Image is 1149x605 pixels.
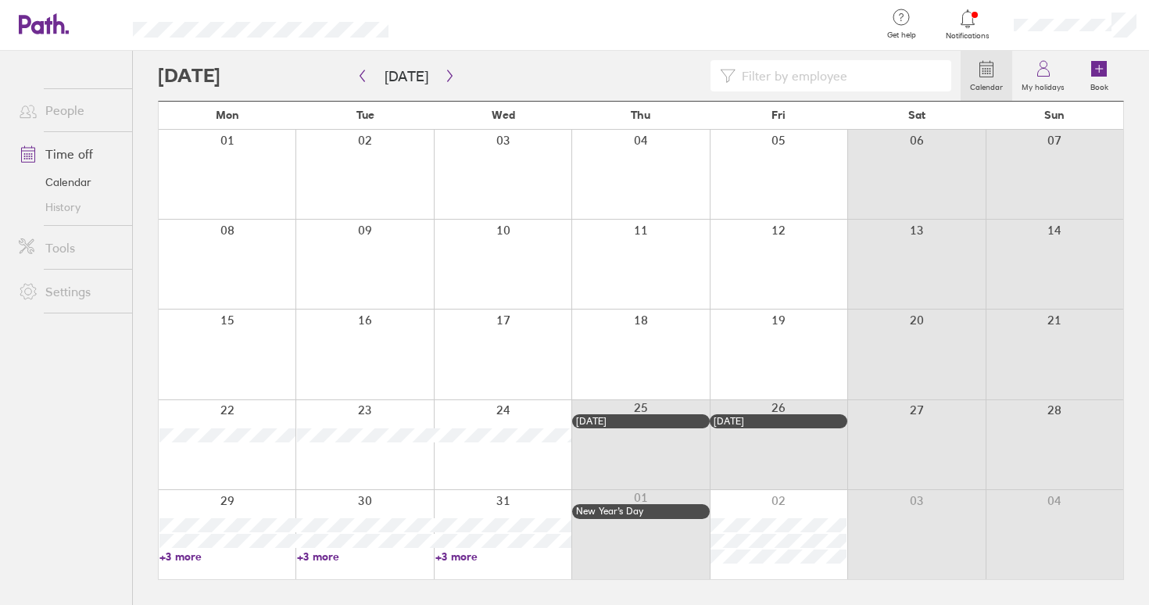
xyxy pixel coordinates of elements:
span: Thu [631,109,650,121]
a: Settings [6,276,132,307]
input: Filter by employee [736,61,942,91]
span: Notifications [943,31,993,41]
a: Calendar [6,170,132,195]
a: Tools [6,232,132,263]
a: History [6,195,132,220]
a: Time off [6,138,132,170]
div: New Year’s Day [576,506,706,517]
label: Book [1081,78,1118,92]
div: [DATE] [714,416,843,427]
span: Get help [876,30,927,40]
a: Notifications [943,8,993,41]
span: Mon [216,109,239,121]
span: Wed [492,109,515,121]
a: +3 more [435,550,571,564]
span: Tue [356,109,374,121]
a: Calendar [961,51,1012,101]
a: Book [1074,51,1124,101]
a: People [6,95,132,126]
span: Sun [1044,109,1065,121]
a: My holidays [1012,51,1074,101]
span: Fri [771,109,786,121]
span: Sat [908,109,925,121]
div: [DATE] [576,416,706,427]
a: +3 more [297,550,433,564]
a: +3 more [159,550,295,564]
label: Calendar [961,78,1012,92]
button: [DATE] [372,63,441,89]
label: My holidays [1012,78,1074,92]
